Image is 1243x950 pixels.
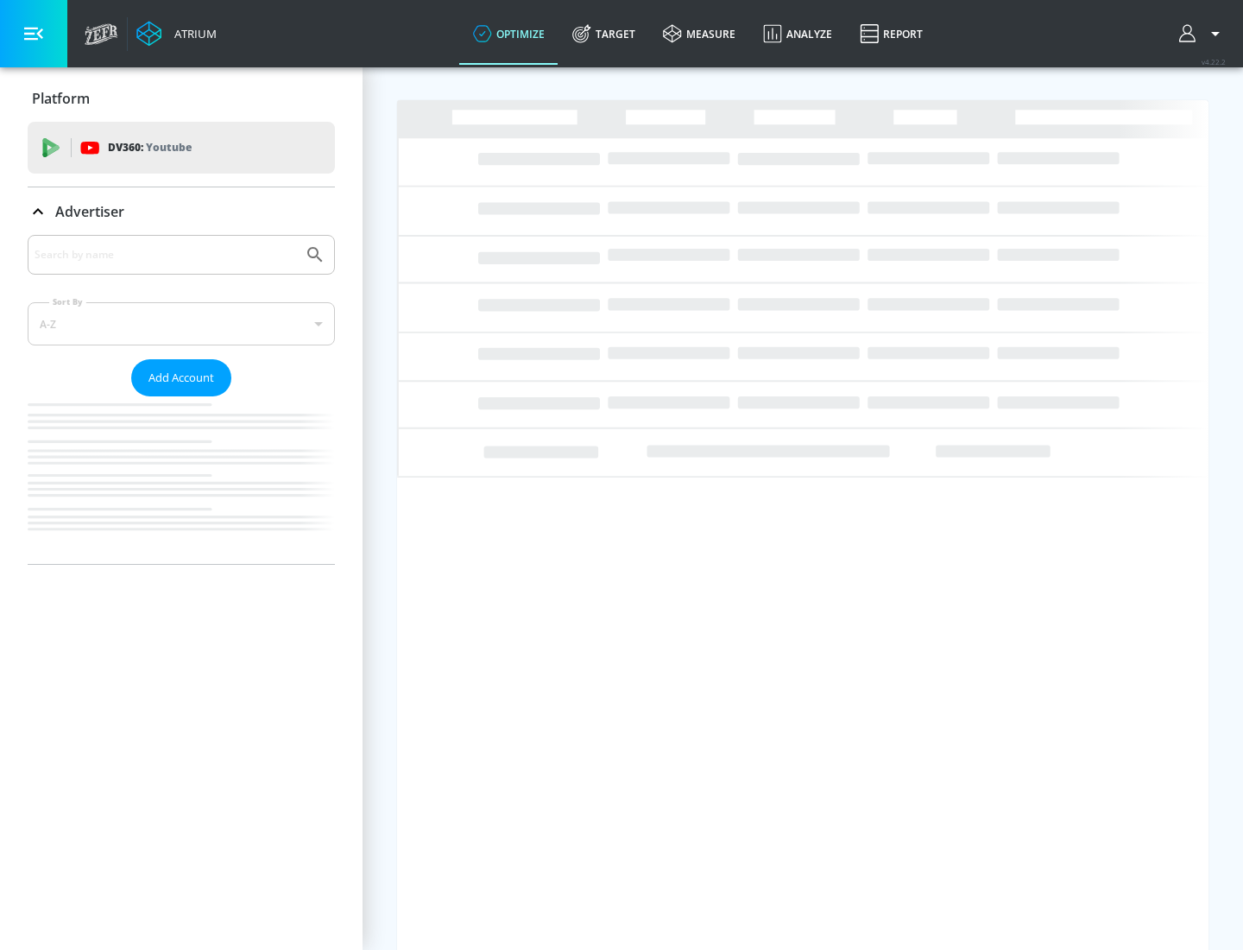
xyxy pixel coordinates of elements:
[28,122,335,174] div: DV360: Youtube
[649,3,749,65] a: measure
[459,3,558,65] a: optimize
[558,3,649,65] a: Target
[146,138,192,156] p: Youtube
[131,359,231,396] button: Add Account
[108,138,192,157] p: DV360:
[167,26,217,41] div: Atrium
[148,368,214,388] span: Add Account
[28,302,335,345] div: A-Z
[846,3,937,65] a: Report
[28,187,335,236] div: Advertiser
[136,21,217,47] a: Atrium
[32,89,90,108] p: Platform
[35,244,296,266] input: Search by name
[1202,57,1226,66] span: v 4.22.2
[49,296,86,307] label: Sort By
[55,202,124,221] p: Advertiser
[28,235,335,564] div: Advertiser
[28,396,335,564] nav: list of Advertiser
[28,74,335,123] div: Platform
[749,3,846,65] a: Analyze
